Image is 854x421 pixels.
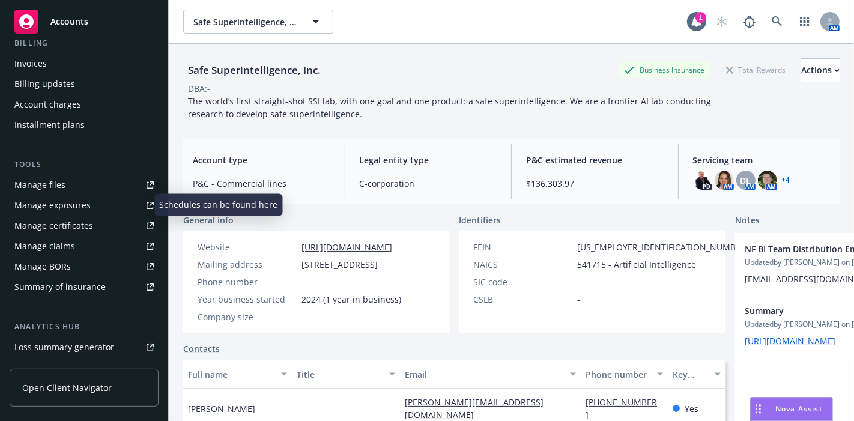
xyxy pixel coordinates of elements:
[188,402,255,415] span: [PERSON_NAME]
[526,154,664,166] span: P&C estimated revenue
[405,368,563,381] div: Email
[10,257,159,276] a: Manage BORs
[618,62,710,77] div: Business Insurance
[10,159,159,171] div: Tools
[14,216,93,235] div: Manage certificates
[673,368,707,381] div: Key contact
[360,154,497,166] span: Legal entity type
[198,310,297,323] div: Company size
[183,214,234,226] span: General info
[301,276,304,288] span: -
[578,241,750,253] span: [US_EMPLOYER_IDENTIFICATION_NUMBER]
[198,258,297,271] div: Mailing address
[297,368,383,381] div: Title
[14,115,85,135] div: Installment plans
[586,368,649,381] div: Phone number
[526,177,664,190] span: $136,303.97
[586,396,657,420] a: [PHONE_NUMBER]
[474,258,573,271] div: NAICS
[10,5,159,38] a: Accounts
[198,276,297,288] div: Phone number
[14,237,75,256] div: Manage claims
[10,237,159,256] a: Manage claims
[693,171,712,190] img: photo
[183,360,292,389] button: Full name
[10,321,159,333] div: Analytics hub
[14,175,65,195] div: Manage files
[183,62,326,78] div: Safe Superintelligence, Inc.
[581,360,667,389] button: Phone number
[745,335,835,347] a: [URL][DOMAIN_NAME]
[297,402,300,415] span: -
[578,276,581,288] span: -
[782,177,790,184] a: +4
[188,82,210,95] div: DBA: -
[188,368,274,381] div: Full name
[10,175,159,195] a: Manage files
[193,177,330,190] span: P&C - Commercial lines
[198,293,297,306] div: Year business started
[14,338,114,357] div: Loss summary generator
[360,177,497,190] span: C-corporation
[405,396,544,420] a: [PERSON_NAME][EMAIL_ADDRESS][DOMAIN_NAME]
[720,62,792,77] div: Total Rewards
[751,398,766,420] div: Drag to move
[710,10,734,34] a: Start snowing
[292,360,401,389] button: Title
[198,241,297,253] div: Website
[578,258,697,271] span: 541715 - Artificial Intelligence
[474,293,573,306] div: CSLB
[10,95,159,114] a: Account charges
[10,196,159,215] a: Manage exposures
[301,310,304,323] span: -
[685,402,698,415] span: Yes
[14,257,71,276] div: Manage BORs
[183,10,333,34] button: Safe Superintelligence, Inc.
[474,276,573,288] div: SIC code
[668,360,725,389] button: Key contact
[801,59,840,82] div: Actions
[715,171,734,190] img: photo
[193,154,330,166] span: Account type
[14,74,75,94] div: Billing updates
[10,54,159,73] a: Invoices
[193,16,297,28] span: Safe Superintelligence, Inc.
[14,277,106,297] div: Summary of insurance
[10,115,159,135] a: Installment plans
[10,74,159,94] a: Billing updates
[750,397,833,421] button: Nova Assist
[775,404,823,414] span: Nova Assist
[793,10,817,34] a: Switch app
[14,54,47,73] div: Invoices
[758,171,777,190] img: photo
[459,214,501,226] span: Identifiers
[740,174,751,187] span: DL
[400,360,581,389] button: Email
[50,17,88,26] span: Accounts
[765,10,789,34] a: Search
[693,154,831,166] span: Servicing team
[22,381,112,394] span: Open Client Navigator
[14,95,81,114] div: Account charges
[578,293,581,306] span: -
[10,338,159,357] a: Loss summary generator
[10,277,159,297] a: Summary of insurance
[301,293,401,306] span: 2024 (1 year in business)
[695,12,706,23] div: 1
[735,214,760,228] span: Notes
[183,342,220,355] a: Contacts
[737,10,762,34] a: Report a Bug
[301,258,378,271] span: [STREET_ADDRESS]
[474,241,573,253] div: FEIN
[188,95,713,120] span: The world’s first straight-shot SSI lab, with one goal and one product: a safe superintelligence....
[10,37,159,49] div: Billing
[301,241,392,253] a: [URL][DOMAIN_NAME]
[801,58,840,82] button: Actions
[14,196,91,215] div: Manage exposures
[10,216,159,235] a: Manage certificates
